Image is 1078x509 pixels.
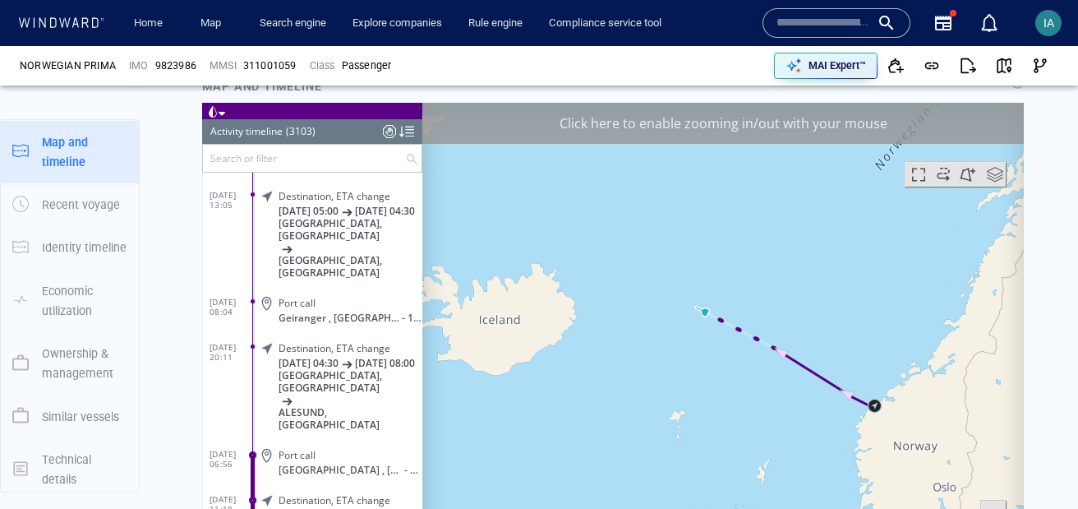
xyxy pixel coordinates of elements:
p: Class [310,58,335,73]
span: [DATE] 20:11 [7,239,51,259]
div: Compliance Activities [181,16,194,41]
a: Mapbox logo [225,486,297,505]
div: (3103) [84,16,113,41]
a: Search engine [253,9,333,38]
p: MMSI [210,58,237,73]
a: Mapbox [604,496,649,507]
span: [DATE] 05:00 [76,102,136,114]
button: Export report [950,48,986,84]
span: [GEOGRAPHIC_DATA], [GEOGRAPHIC_DATA] [76,151,220,176]
a: Recent voyage [1,197,139,212]
p: Ownership & management [42,344,127,384]
div: Activity timeline [8,16,81,41]
button: Get link [914,48,950,84]
span: - 11 hours [202,361,220,373]
span: 9823986 [155,58,196,73]
button: IA [1032,7,1065,39]
p: MAI Expert™ [808,58,866,73]
span: ALESUND, [GEOGRAPHIC_DATA] [76,303,220,328]
span: [DATE] 08:00 [76,406,136,419]
span: Destination, ETA change [76,239,188,252]
p: Recent voyage [42,195,120,215]
div: Toggle map information layers [779,59,804,84]
span: [DATE] 08:00 [153,254,213,266]
a: Home [127,9,169,38]
div: Focus on vessel path [703,59,727,84]
a: Economic utilization [1,292,139,308]
button: MAI Expert™ [774,53,878,79]
span: Destination, ETA change [76,87,188,99]
button: Ownership & management [1,332,139,396]
a: Map [194,9,233,38]
span: IA [1043,16,1054,30]
span: 1 day [242,423,267,435]
button: Recent voyage [1,183,139,226]
button: Technical details [1,438,139,502]
button: Map and timeline [1,121,139,184]
div: 311001059 [243,58,297,73]
p: IMO [129,58,149,73]
span: [GEOGRAPHIC_DATA], [GEOGRAPHIC_DATA] [76,114,220,139]
a: Improve this map [736,496,818,507]
span: Geiranger , [GEOGRAPHIC_DATA] and [GEOGRAPHIC_DATA] [76,209,200,221]
a: Compliance service tool [542,9,668,38]
button: 1 day[DATE]-[DATE] [228,415,375,444]
span: [GEOGRAPHIC_DATA], [GEOGRAPHIC_DATA] [76,456,220,480]
div: Geiranger , Norway and Svalbard- 15 hours [76,209,220,221]
span: [DATE] 06:56 [7,346,51,366]
dl: [DATE] 13:05Destination, ETA change[DATE] 05:00[DATE] 04:30[GEOGRAPHIC_DATA], [GEOGRAPHIC_DATA][G... [7,76,220,183]
span: Port call [76,346,113,359]
button: Identity timeline [1,226,139,269]
button: Similar vessels [1,396,139,438]
span: [DATE] 08:04 [7,194,51,214]
button: Map [187,9,240,38]
a: Ownership & management [1,355,139,371]
dl: [DATE] 08:04Port callGeiranger , [GEOGRAPHIC_DATA] and [GEOGRAPHIC_DATA]- 15 hours [7,183,220,228]
a: Identity timeline [1,239,139,255]
button: Add to vessel list [878,48,914,84]
a: Technical details [1,460,139,476]
dl: [DATE] 06:56Port call[GEOGRAPHIC_DATA] , [GEOGRAPHIC_DATA] and [GEOGRAPHIC_DATA]- 11 hours [7,335,220,380]
span: [DATE] 11:00 [153,406,213,419]
span: [DATE] 04:30 [153,102,213,114]
span: [DATE] 13:05 [7,87,51,107]
div: Notification center [979,13,999,33]
div: Passenger [342,58,392,73]
span: [GEOGRAPHIC_DATA] , [GEOGRAPHIC_DATA] and [GEOGRAPHIC_DATA] [76,361,202,373]
dl: [DATE] 11:18Destination, ETA change[DATE] 08:00[DATE] 11:00ALESUND, [GEOGRAPHIC_DATA][GEOGRAPHIC_... [7,380,220,487]
div: [DATE] - [DATE] [270,417,341,442]
span: [GEOGRAPHIC_DATA], [GEOGRAPHIC_DATA] [76,266,220,291]
a: Map and timeline [1,143,139,159]
p: Map and timeline [42,132,127,173]
div: Alesund , Norway and Svalbard- 11 hours [76,361,220,373]
div: tooltips.createAOI [752,59,779,84]
span: ALESUND, [GEOGRAPHIC_DATA] [76,419,220,443]
p: Economic utilization [42,281,127,322]
iframe: Chat [1008,435,1066,497]
p: Similar vessels [42,407,119,427]
p: Technical details [42,450,127,490]
button: Visual Link Analysis [1022,48,1058,84]
div: NORWEGIAN PRIMA [20,58,116,73]
span: Destination, ETA change [76,391,188,404]
a: OpenStreetMap [652,496,731,507]
button: Rule engine [462,9,529,38]
span: [DATE] 11:18 [7,391,51,411]
p: Identity timeline [42,238,127,257]
button: Create an AOI. [752,59,779,84]
button: Economic utilization [1,270,139,333]
a: Explore companies [346,9,449,38]
dl: [DATE] 20:11Destination, ETA change[DATE] 04:30[DATE] 08:00[GEOGRAPHIC_DATA], [GEOGRAPHIC_DATA]AL... [7,228,220,335]
button: View on map [986,48,1022,84]
div: Toggle vessel historical path [727,59,752,84]
span: [DATE] 04:30 [76,254,136,266]
button: Home [122,9,174,38]
div: 200km [228,460,291,478]
span: - 15 hours [200,209,220,221]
